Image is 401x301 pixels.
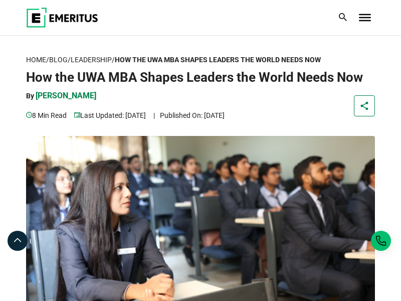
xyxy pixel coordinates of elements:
span: / / / [26,56,321,64]
img: video-views [26,112,32,118]
h1: How the UWA MBA Shapes Leaders the World Needs Now [26,69,375,86]
img: video-views [74,112,80,118]
span: | [153,111,155,119]
strong: How the UWA MBA Shapes Leaders the World Needs Now [115,56,321,64]
p: [PERSON_NAME] [36,90,96,101]
a: Blog [49,56,68,64]
p: 8 min read [26,110,67,121]
a: [PERSON_NAME] [36,90,96,109]
span: By [26,92,34,100]
a: Leadership [71,56,112,64]
p: Published On: [DATE] [153,110,225,121]
button: Toggle Menu [359,14,371,21]
a: Home [26,56,46,64]
p: Last Updated: [DATE] [74,110,146,121]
